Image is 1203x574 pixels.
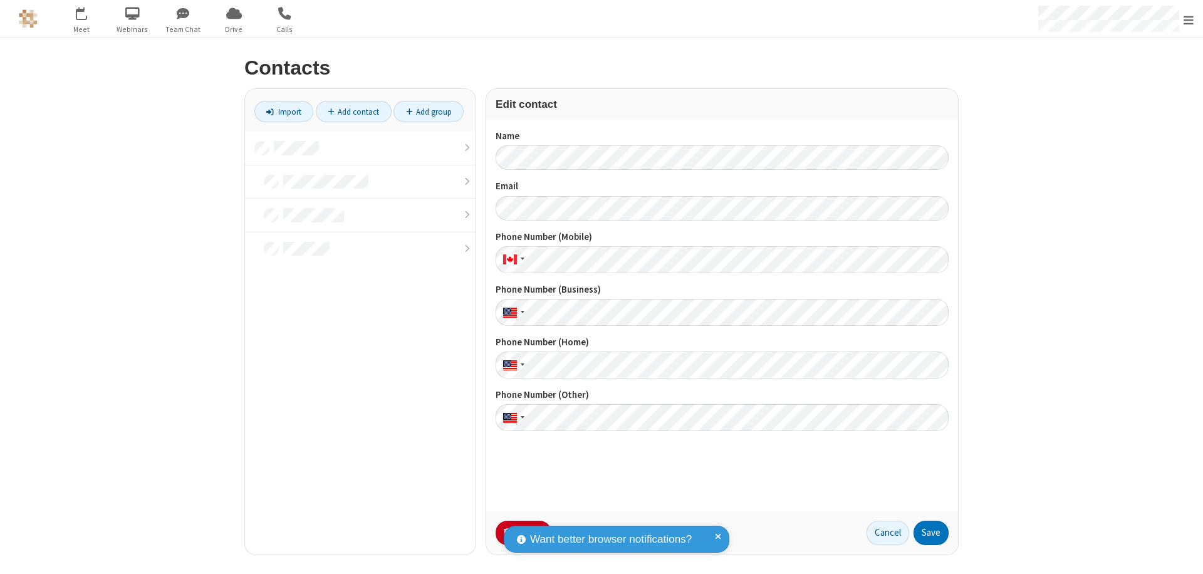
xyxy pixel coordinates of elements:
div: 1 [85,7,93,16]
span: Calls [261,24,308,35]
a: Add contact [316,101,392,122]
span: Team Chat [160,24,207,35]
h3: Edit contact [496,98,949,110]
button: Delete [496,521,551,546]
label: Phone Number (Business) [496,283,949,297]
span: Webinars [109,24,156,35]
div: United States: + 1 [496,404,528,431]
a: Import [254,101,313,122]
span: Meet [58,24,105,35]
div: United States: + 1 [496,299,528,326]
span: Want better browser notifications? [530,531,692,548]
label: Email [496,179,949,194]
button: Save [914,521,949,546]
img: QA Selenium DO NOT DELETE OR CHANGE [19,9,38,28]
button: Cancel [867,521,909,546]
a: Add group [393,101,464,122]
span: Drive [211,24,258,35]
label: Phone Number (Other) [496,388,949,402]
label: Name [496,129,949,143]
h2: Contacts [244,57,959,79]
div: Canada: + 1 [496,246,528,273]
label: Phone Number (Mobile) [496,230,949,244]
div: United States: + 1 [496,352,528,378]
label: Phone Number (Home) [496,335,949,350]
